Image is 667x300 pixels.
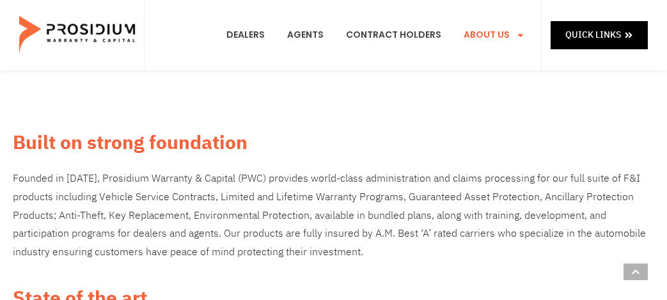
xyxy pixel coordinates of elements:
nav: Menu [217,12,535,59]
span: Quick Links [565,27,621,43]
p: Founded in [DATE], Prosidium Warranty & Capital (PWC) provides world-class administration and cla... [13,170,654,262]
a: Contract Holders [336,12,451,59]
a: About Us [454,12,535,59]
h2: Built on strong foundation [13,128,654,157]
a: Dealers [217,12,274,59]
a: Quick Links [551,21,648,49]
a: Agents [278,12,333,59]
